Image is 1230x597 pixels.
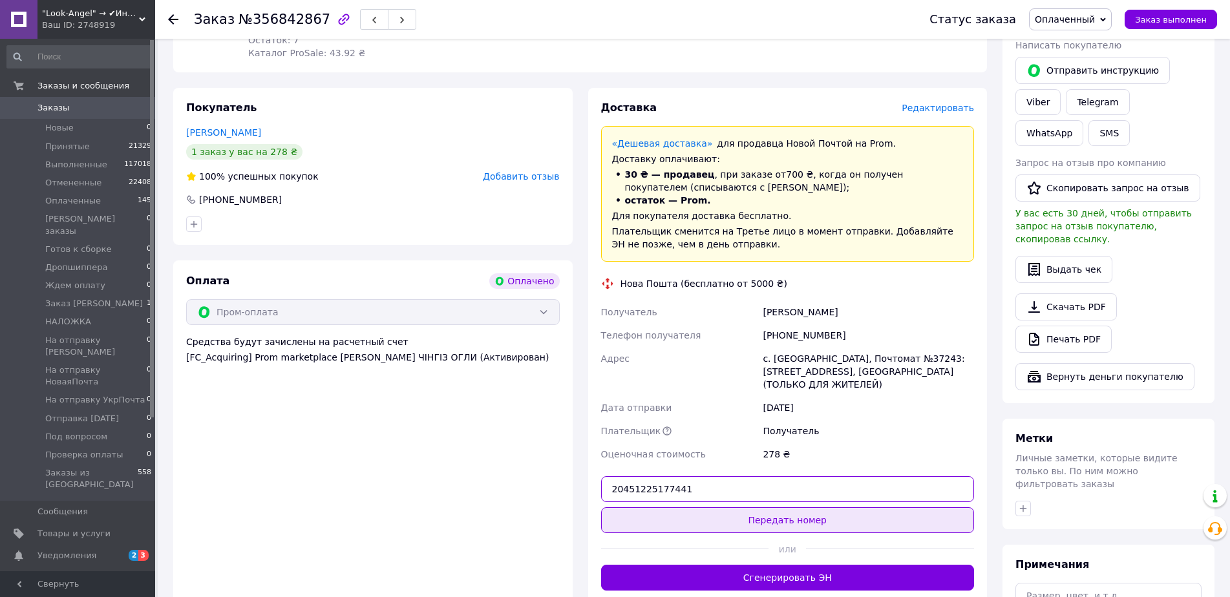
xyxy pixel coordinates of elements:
span: Проверка оплаты [45,449,123,461]
span: Оценочная стоимость [601,449,706,459]
div: [PHONE_NUMBER] [198,193,283,206]
button: Сгенерировать ЭН [601,565,975,591]
span: или [769,543,806,556]
button: Скопировать запрос на отзыв [1015,174,1200,202]
a: Скачать PDF [1015,293,1117,320]
span: 0 [147,449,151,461]
a: [PERSON_NAME] [186,127,261,138]
button: Выдать чек [1015,256,1112,283]
div: Вернуться назад [168,13,178,26]
span: Дропшиппера [45,262,107,273]
div: Получатель [760,419,977,443]
a: Telegram [1066,89,1129,115]
span: Уведомления [37,550,96,561]
span: Добавить отзыв [483,171,559,182]
div: Ваш ID: 2748919 [42,19,155,31]
span: Готов к сборке [45,244,111,255]
div: для продавца Новой Почтой на Prom. [612,137,964,150]
span: Выполненные [45,159,107,171]
span: 0 [147,364,151,388]
span: На отправку УкрПочта [45,394,145,406]
span: Телефон получателя [601,330,701,340]
button: Заказ выполнен [1125,10,1217,29]
span: Отмененные [45,177,101,189]
span: 0 [147,213,151,236]
span: Получатель [601,307,657,317]
span: 30 ₴ — продавец [625,169,715,180]
input: Номер экспресс-накладной [601,476,975,502]
li: , при заказе от 700 ₴ , когда он получен покупателем (списываются с [PERSON_NAME]); [612,168,964,194]
span: Дата отправки [601,403,672,413]
span: 2 [129,550,139,561]
span: [PERSON_NAME] заказы [45,213,147,236]
span: 1 [147,298,151,309]
span: Товары и услуги [37,528,111,539]
span: 0 [147,413,151,424]
span: 558 [138,467,151,490]
div: 278 ₴ [760,443,977,466]
span: Оплаченные [45,195,101,207]
span: 0 [147,280,151,291]
span: 22408 [129,177,151,189]
span: 100% [199,171,225,182]
button: Отправить инструкцию [1015,57,1170,84]
button: SMS [1088,120,1130,146]
span: Запрос на отзыв про компанию [1015,158,1166,168]
div: Доставку оплачивают: [612,152,964,165]
span: Заказ [194,12,235,27]
button: Передать номер [601,507,975,533]
span: Отправка [DATE] [45,413,119,424]
span: Каталог ProSale: 43.92 ₴ [248,48,365,58]
span: 0 [147,316,151,328]
span: НАЛОЖКА [45,316,91,328]
div: Нова Пошта (бесплатно от 5000 ₴) [617,277,790,290]
span: Под вопросом [45,431,107,443]
span: Плательщик [601,426,661,436]
div: [DATE] [760,396,977,419]
span: Покупатель [186,101,257,114]
span: 0 [147,244,151,255]
span: Заказ [PERSON_NAME] [45,298,143,309]
span: №356842867 [239,12,330,27]
span: 0 [147,394,151,406]
a: «Дешевая доставка» [612,138,713,149]
span: На отправку НоваяПочта [45,364,147,388]
span: 21329 [129,141,151,152]
span: 0 [147,262,151,273]
a: WhatsApp [1015,120,1083,146]
span: Написать покупателю [1015,40,1121,50]
div: Плательщик сменится на Третье лицо в момент отправки. Добавляйте ЭН не позже, чем в день отправки. [612,225,964,251]
div: [PHONE_NUMBER] [760,324,977,347]
span: Сообщения [37,506,88,518]
span: 0 [147,335,151,358]
span: 117018 [124,159,151,171]
span: Адрес [601,353,630,364]
div: Оплачено [489,273,559,289]
span: Примечания [1015,558,1089,571]
span: Оплата [186,275,229,287]
span: Заказ выполнен [1135,15,1207,25]
span: 3 [138,550,149,561]
div: с. [GEOGRAPHIC_DATA], Почтомат №37243: [STREET_ADDRESS], [GEOGRAPHIC_DATA] (ТОЛЬКО ДЛЯ ЖИТЕЛЕЙ) [760,347,977,396]
div: Средства будут зачислены на расчетный счет [186,335,560,364]
button: Вернуть деньги покупателю [1015,363,1194,390]
span: остаток — Prom. [625,195,711,205]
span: "Look-Angel" → ✔Интернет-магазин одежды оптом и в розницу✔ [42,8,139,19]
div: 1 заказ у вас на 278 ₴ [186,144,302,160]
span: Редактировать [902,103,974,113]
span: Заказы и сообщения [37,80,129,92]
a: Печать PDF [1015,326,1112,353]
span: Метки [1015,432,1053,445]
span: Ждем оплату [45,280,105,291]
div: Для покупателя доставка бесплатно. [612,209,964,222]
span: Личные заметки, которые видите только вы. По ним можно фильтровать заказы [1015,453,1178,489]
span: Оплаченный [1035,14,1095,25]
div: [PERSON_NAME] [760,300,977,324]
input: Поиск [6,45,153,68]
span: 0 [147,122,151,134]
span: Новые [45,122,74,134]
div: [FC_Acquiring] Prom marketplace [PERSON_NAME] ЧІНГІЗ ОГЛИ (Активирован) [186,351,560,364]
span: Заказы из [GEOGRAPHIC_DATA] [45,467,138,490]
span: На отправку [PERSON_NAME] [45,335,147,358]
span: 0 [147,431,151,443]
